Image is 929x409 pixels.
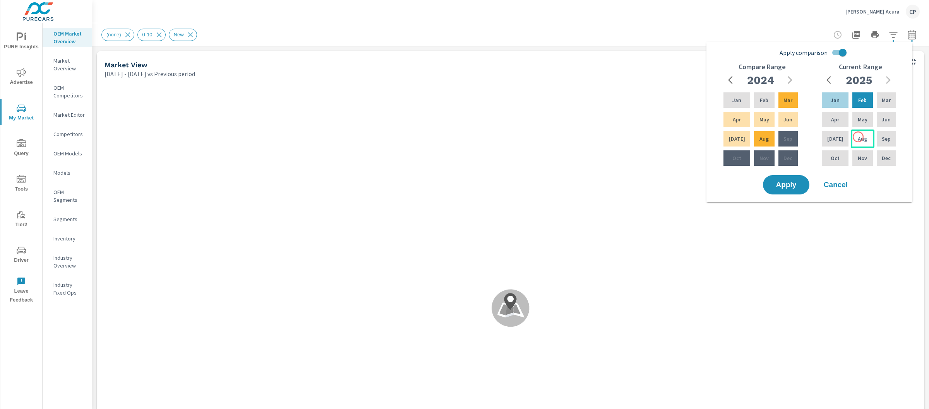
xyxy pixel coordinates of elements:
[812,175,859,194] button: Cancel
[43,82,92,101] div: OEM Competitors
[763,175,809,194] button: Apply
[43,55,92,74] div: Market Overview
[759,116,769,123] p: May
[747,73,774,87] h2: 2024
[760,96,768,104] p: Feb
[53,215,86,223] p: Segments
[43,109,92,121] div: Market Editor
[3,32,40,51] span: PURE Insights
[831,116,839,123] p: Apr
[729,135,745,143] p: [DATE]
[53,130,86,138] p: Competitors
[831,96,840,104] p: Jan
[0,23,42,308] div: nav menu
[3,175,40,194] span: Tools
[138,32,157,37] span: 0-10
[53,57,86,72] p: Market Overview
[858,135,867,143] p: Aug
[867,27,883,43] button: Print Report
[906,5,920,19] div: CP
[43,279,92,298] div: Industry Fixed Ops
[53,84,86,99] p: OEM Competitors
[759,135,769,143] p: Aug
[43,233,92,244] div: Inventory
[3,139,40,158] span: Query
[105,69,195,78] p: [DATE] - [DATE] vs Previous period
[882,96,891,104] p: Mar
[43,252,92,271] div: Industry Overview
[882,116,891,123] p: Jun
[53,281,86,297] p: Industry Fixed Ops
[858,116,867,123] p: May
[43,186,92,206] div: OEM Segments
[3,68,40,87] span: Advertise
[845,8,900,15] p: [PERSON_NAME] Acura
[759,154,769,162] p: Nov
[732,96,741,104] p: Jan
[820,181,851,188] span: Cancel
[783,154,792,162] p: Dec
[53,188,86,204] p: OEM Segments
[169,32,189,37] span: New
[882,135,891,143] p: Sep
[780,48,828,57] span: Apply comparison
[858,96,867,104] p: Feb
[3,210,40,229] span: Tier2
[739,63,786,71] h6: Compare Range
[53,254,86,269] p: Industry Overview
[105,61,147,69] h5: Market View
[827,135,843,143] p: [DATE]
[839,63,882,71] h6: Current Range
[3,104,40,123] span: My Market
[43,28,92,47] div: OEM Market Overview
[53,150,86,157] p: OEM Models
[783,135,792,143] p: Sep
[53,235,86,242] p: Inventory
[102,32,126,37] span: (none)
[904,27,920,43] button: Select Date Range
[137,29,166,41] div: 0-10
[846,73,872,87] h2: 2025
[43,167,92,179] div: Models
[43,148,92,159] div: OEM Models
[907,56,920,68] button: Minimize Widget
[858,154,867,162] p: Nov
[53,111,86,119] p: Market Editor
[848,27,864,43] button: "Export Report to PDF"
[771,181,802,188] span: Apply
[3,246,40,265] span: Driver
[3,277,40,305] span: Leave Feedback
[733,116,741,123] p: Apr
[831,154,840,162] p: Oct
[783,96,792,104] p: Mar
[882,154,891,162] p: Dec
[43,128,92,140] div: Competitors
[732,154,741,162] p: Oct
[101,29,134,41] div: (none)
[783,116,792,123] p: Jun
[43,213,92,225] div: Segments
[53,169,86,177] p: Models
[53,30,86,45] p: OEM Market Overview
[169,29,197,41] div: New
